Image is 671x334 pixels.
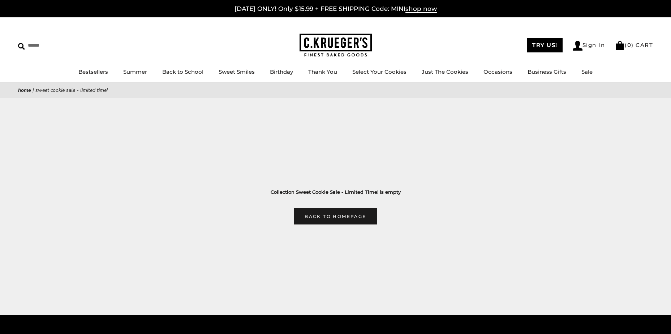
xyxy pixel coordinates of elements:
a: [DATE] ONLY! Only $15.99 + FREE SHIPPING Code: MINIshop now [235,5,437,13]
a: Select Your Cookies [352,68,407,75]
a: Sale [581,68,593,75]
a: TRY US! [527,38,563,52]
span: Sweet Cookie Sale - Limited Time! [35,87,108,94]
a: Sign In [573,41,605,51]
span: shop now [405,5,437,13]
a: Summer [123,68,147,75]
a: Bestsellers [78,68,108,75]
a: Occasions [483,68,512,75]
a: Sweet Smiles [219,68,255,75]
img: Bag [615,41,625,50]
a: (0) CART [615,42,653,48]
a: Business Gifts [528,68,566,75]
h3: Collection Sweet Cookie Sale - Limited Time! is empty [29,188,642,196]
a: Birthday [270,68,293,75]
a: Home [18,87,31,94]
img: Search [18,43,25,50]
input: Search [18,40,104,51]
a: Back to School [162,68,203,75]
img: Account [573,41,582,51]
a: Just The Cookies [422,68,468,75]
span: 0 [627,42,632,48]
img: C.KRUEGER'S [300,34,372,57]
span: | [33,87,34,94]
a: Back to homepage [294,208,377,224]
nav: breadcrumbs [18,86,653,94]
a: Thank You [308,68,337,75]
